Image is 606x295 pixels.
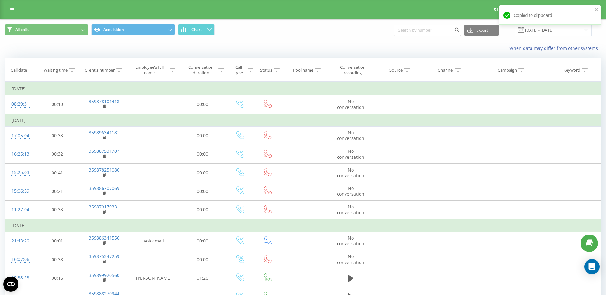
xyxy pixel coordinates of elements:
[89,235,119,241] a: 359886341556
[91,24,175,35] button: Acquisition
[180,200,225,219] td: 00:00
[178,24,215,35] button: Chart
[44,67,68,73] div: Waiting time
[180,95,225,114] td: 00:00
[128,269,180,287] td: [PERSON_NAME]
[89,130,119,136] a: 359896341181
[11,130,28,142] div: 17:05:04
[34,95,80,114] td: 00:10
[180,269,225,287] td: 01:26
[337,204,364,215] span: No conversation
[89,148,119,154] a: 359887531707
[128,232,180,250] td: Voicemail
[34,200,80,219] td: 00:33
[89,204,119,210] a: 359879170331
[15,27,29,32] span: All calls
[89,167,119,173] a: 359878251086
[89,185,119,191] a: 359886707069
[337,185,364,197] span: No conversation
[185,65,217,75] div: Conversation duration
[498,67,517,73] div: Campaign
[438,67,453,73] div: Channel
[11,98,28,110] div: 08:29:31
[180,182,225,200] td: 00:00
[509,45,601,51] a: When data may differ from other systems
[337,130,364,141] span: No conversation
[5,114,601,127] td: [DATE]
[191,27,202,32] span: Chart
[11,204,28,216] div: 11:27:04
[34,164,80,182] td: 00:41
[11,272,28,284] div: 12:38:23
[11,253,28,266] div: 16:07:06
[337,148,364,160] span: No conversation
[180,164,225,182] td: 00:00
[584,259,600,274] div: Open Intercom Messenger
[85,67,115,73] div: Client's number
[293,67,313,73] div: Pool name
[180,126,225,145] td: 00:00
[11,166,28,179] div: 15:25:03
[337,235,364,247] span: No conversation
[131,65,168,75] div: Employee's full name
[497,7,531,12] span: Referral program
[34,126,80,145] td: 00:33
[337,253,364,265] span: No conversation
[34,145,80,163] td: 00:32
[3,277,18,292] button: Open CMP widget
[5,82,601,95] td: [DATE]
[337,167,364,179] span: No conversation
[563,67,580,73] div: Keyword
[389,67,403,73] div: Source
[232,65,246,75] div: Call type
[499,5,601,25] div: Copied to clipboard!
[11,185,28,197] div: 15:06:59
[337,98,364,110] span: No conversation
[34,232,80,250] td: 00:01
[11,235,28,247] div: 21:43:29
[5,24,88,35] button: All calls
[334,65,371,75] div: Conversation recording
[180,145,225,163] td: 00:00
[260,67,272,73] div: Status
[34,250,80,269] td: 00:38
[394,25,461,36] input: Search by number
[595,7,599,13] button: close
[5,219,601,232] td: [DATE]
[89,98,119,104] a: 359878101418
[11,148,28,160] div: 16:25:13
[180,250,225,269] td: 00:00
[89,272,119,278] a: 359899920560
[89,253,119,259] a: 359875347259
[11,67,27,73] div: Call date
[34,269,80,287] td: 00:16
[464,25,499,36] button: Export
[180,232,225,250] td: 00:00
[34,182,80,200] td: 00:21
